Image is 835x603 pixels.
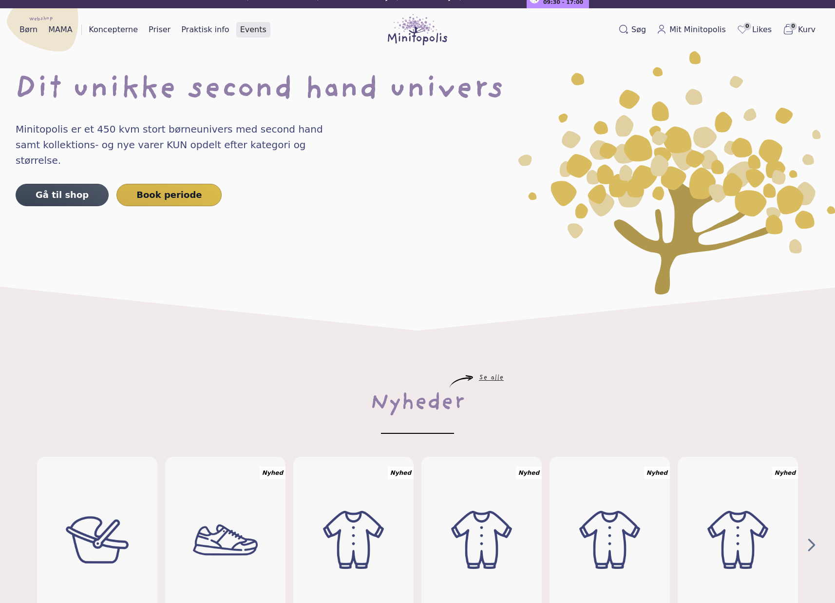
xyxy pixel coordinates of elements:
[260,467,285,479] div: Nyhed
[16,184,109,206] a: Gå til shop
[16,75,819,106] h1: Dit unikke second hand univers
[516,467,542,479] div: Nyhed
[789,22,797,30] span: 0
[16,121,343,168] h4: Minitopolis er et 450 kvm stort børneunivers med second hand samt kollektions- og nye varer KUN o...
[772,467,798,479] div: Nyhed
[615,22,650,38] button: Søg
[743,22,751,30] span: 0
[631,24,646,36] span: Søg
[16,22,41,38] a: Børn
[44,22,76,38] a: MAMA
[804,537,819,553] button: Next Page
[669,24,726,36] span: Mit Minitopolis
[653,22,730,38] a: Mit Minitopolis
[778,21,819,38] button: 0Kurv
[752,24,772,36] span: Likes
[370,388,465,419] div: Nyheder
[388,14,447,45] img: Minitopolis logo
[145,22,174,38] a: Priser
[479,375,504,381] a: Se alle
[177,22,233,38] a: Praktisk info
[518,51,835,294] img: Minitopolis' logo som et gul blomst
[85,22,142,38] a: Koncepterne
[798,24,816,36] span: Kurv
[388,467,414,479] div: Nyhed
[236,22,270,38] a: Events
[116,184,222,206] a: Book periode
[733,21,776,38] a: 0Likes
[644,467,670,479] div: Nyhed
